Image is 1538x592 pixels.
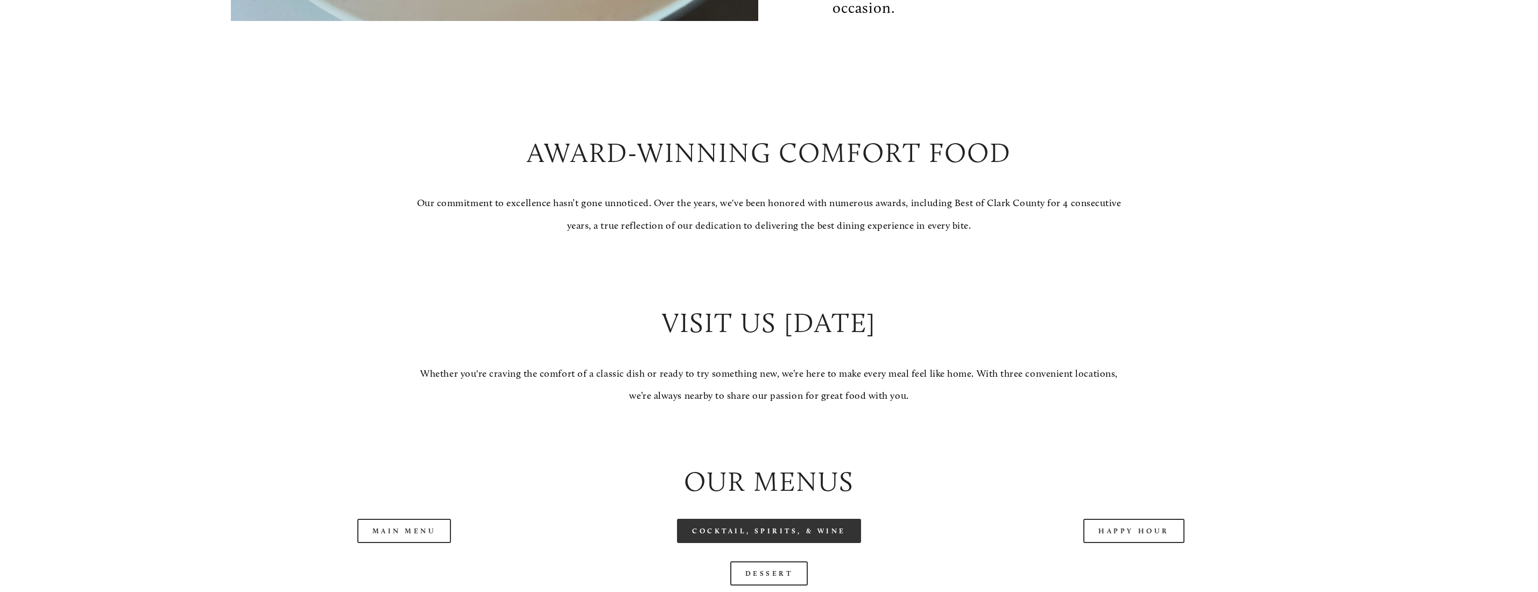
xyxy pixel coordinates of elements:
h2: Award-Winning Comfort Food [413,133,1125,172]
a: Cocktail, Spirits, & Wine [677,519,861,543]
h2: Our Menus [231,462,1307,501]
h2: Visit Us [DATE] [413,304,1125,342]
a: Main Menu [357,519,451,543]
a: Dessert [730,561,808,586]
a: Happy Hour [1083,519,1184,543]
p: Our commitment to excellence hasn’t gone unnoticed. Over the years, we've been honored with numer... [413,192,1125,237]
p: Whether you're craving the comfort of a classic dish or ready to try something new, we’re here to... [413,363,1125,407]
